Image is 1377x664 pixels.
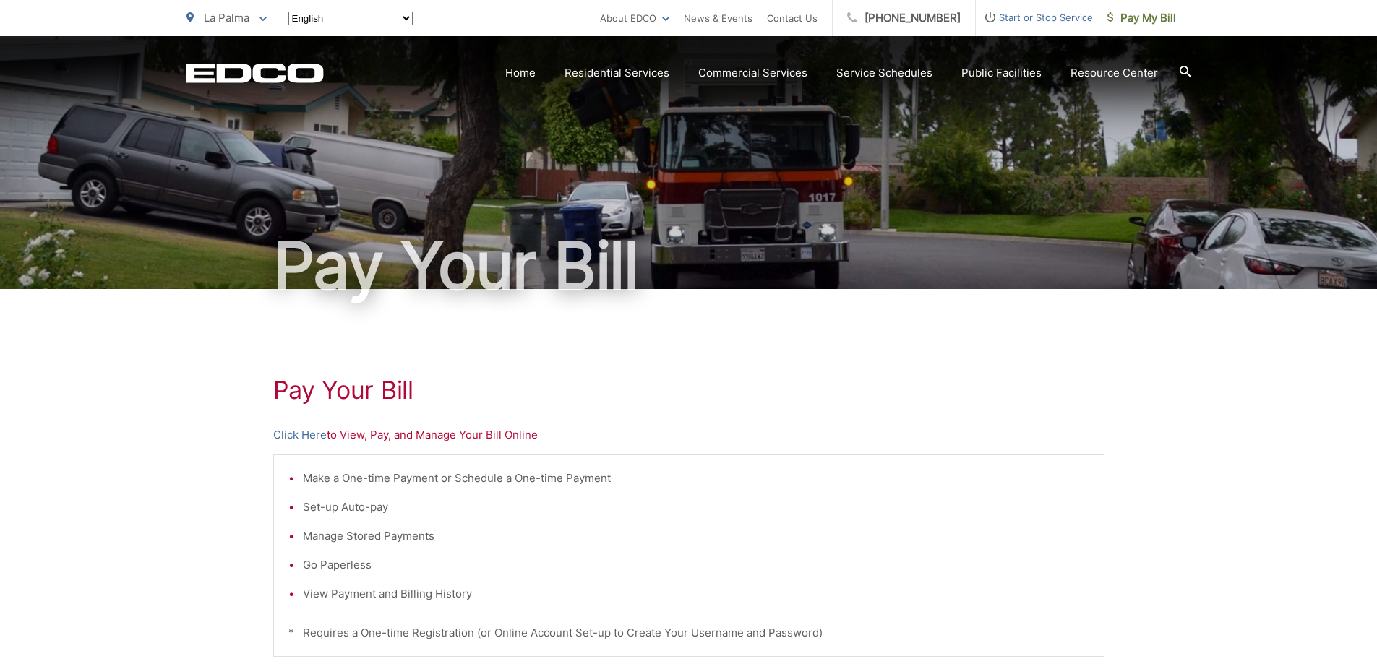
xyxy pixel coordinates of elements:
[303,585,1089,603] li: View Payment and Billing History
[565,64,669,82] a: Residential Services
[600,9,669,27] a: About EDCO
[767,9,818,27] a: Contact Us
[303,470,1089,487] li: Make a One-time Payment or Schedule a One-time Payment
[186,230,1191,302] h1: Pay Your Bill
[836,64,932,82] a: Service Schedules
[186,63,324,83] a: EDCD logo. Return to the homepage.
[288,12,413,25] select: Select a language
[204,11,249,25] span: La Palma
[273,426,327,444] a: Click Here
[1107,9,1176,27] span: Pay My Bill
[303,556,1089,574] li: Go Paperless
[505,64,536,82] a: Home
[1071,64,1158,82] a: Resource Center
[303,527,1089,545] li: Manage Stored Payments
[288,624,1089,642] p: * Requires a One-time Registration (or Online Account Set-up to Create Your Username and Password)
[273,376,1104,405] h1: Pay Your Bill
[684,9,752,27] a: News & Events
[303,499,1089,516] li: Set-up Auto-pay
[273,426,1104,444] p: to View, Pay, and Manage Your Bill Online
[698,64,807,82] a: Commercial Services
[961,64,1042,82] a: Public Facilities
